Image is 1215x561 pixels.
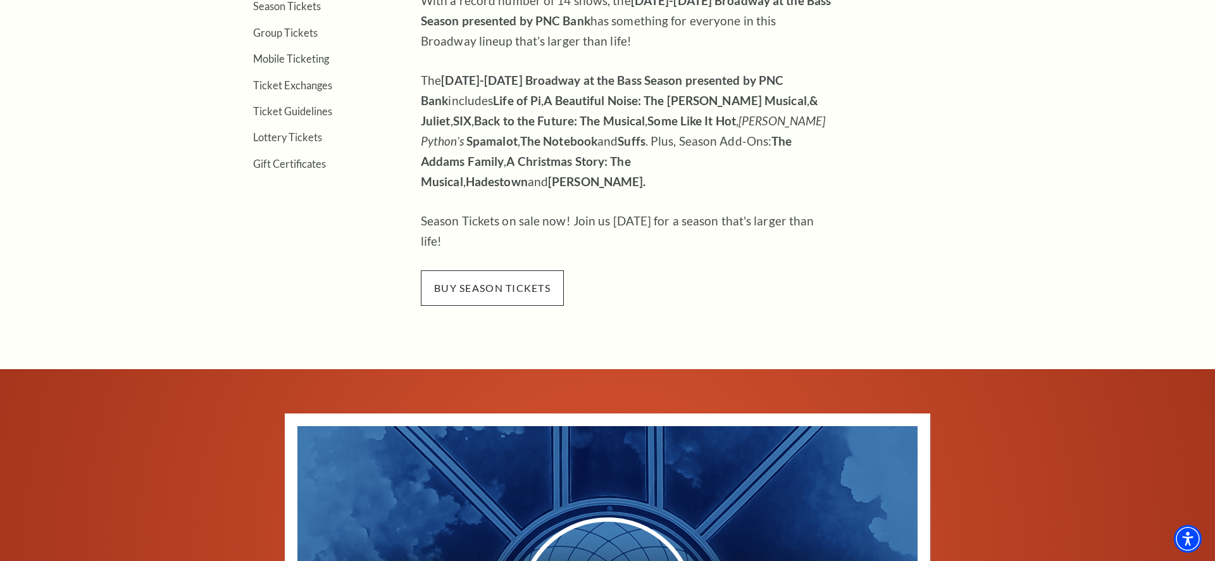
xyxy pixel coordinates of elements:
strong: The Notebook [520,134,597,148]
div: Accessibility Menu [1174,525,1202,553]
strong: SIX [453,113,471,128]
a: Gift Certificates [253,158,326,170]
strong: A Christmas Story: The Musical [421,154,631,189]
p: The includes , , , , , , , and . Plus, Season Add-Ons: , , and [421,70,832,192]
a: Ticket Guidelines [253,105,332,117]
strong: [DATE]-[DATE] Broadway at the Bass Season presented by PNC Bank [421,73,783,108]
strong: & Juliet [421,93,818,128]
strong: Some Like It Hot [647,113,736,128]
a: Group Tickets [253,27,318,39]
strong: A Beautiful Noise: The [PERSON_NAME] Musical [544,93,806,108]
span: buy season tickets [421,270,564,306]
strong: Life of Pi [493,93,541,108]
strong: [PERSON_NAME]. [548,174,645,189]
strong: Suffs [618,134,645,148]
a: Lottery Tickets [253,131,322,143]
em: [PERSON_NAME] Python’s [421,113,825,148]
strong: The Addams Family [421,134,792,168]
strong: Spamalot [466,134,518,148]
p: Season Tickets on sale now! Join us [DATE] for a season that's larger than life! [421,211,832,251]
a: buy season tickets [421,280,564,294]
strong: Back to the Future: The Musical [474,113,645,128]
a: Mobile Ticketing [253,53,329,65]
strong: Hadestown [466,174,528,189]
a: Ticket Exchanges [253,79,332,91]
